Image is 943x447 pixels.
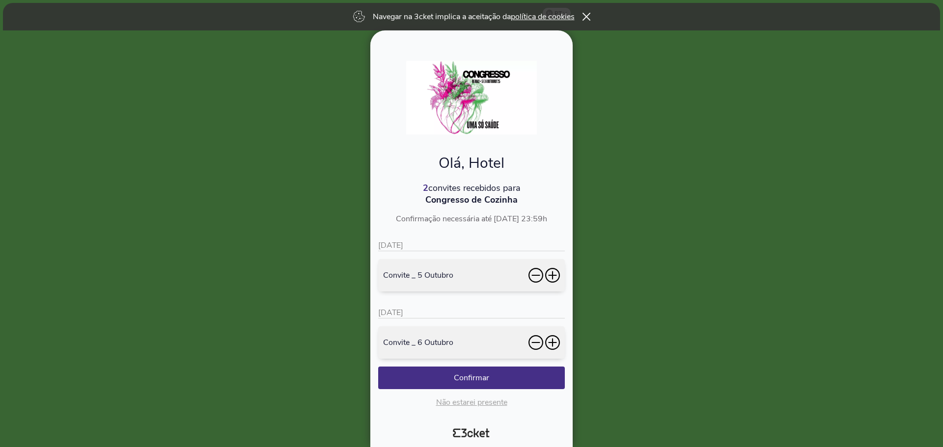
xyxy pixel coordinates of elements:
button: Confirmar [378,367,565,389]
p: Não estarei presente [378,397,565,408]
span: Convite _ 6 Outubro [383,337,453,348]
span: 2 [423,182,428,194]
span: Convite _ 5 Outubro [383,270,453,281]
p: Congresso de Cozinha [378,194,565,206]
p: [DATE] [378,307,565,318]
p: convites recebidos para [378,182,565,194]
img: 2e4255ff68674944a400b3b1540120ea.webp [406,61,537,134]
a: política de cookies [511,11,575,22]
span: Confirmação necessária até [DATE] 23:59h [396,213,547,224]
p: [DATE] [378,240,565,251]
p: Navegar na 3cket implica a aceitação da [373,11,575,22]
p: Olá, Hotel [378,153,565,173]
